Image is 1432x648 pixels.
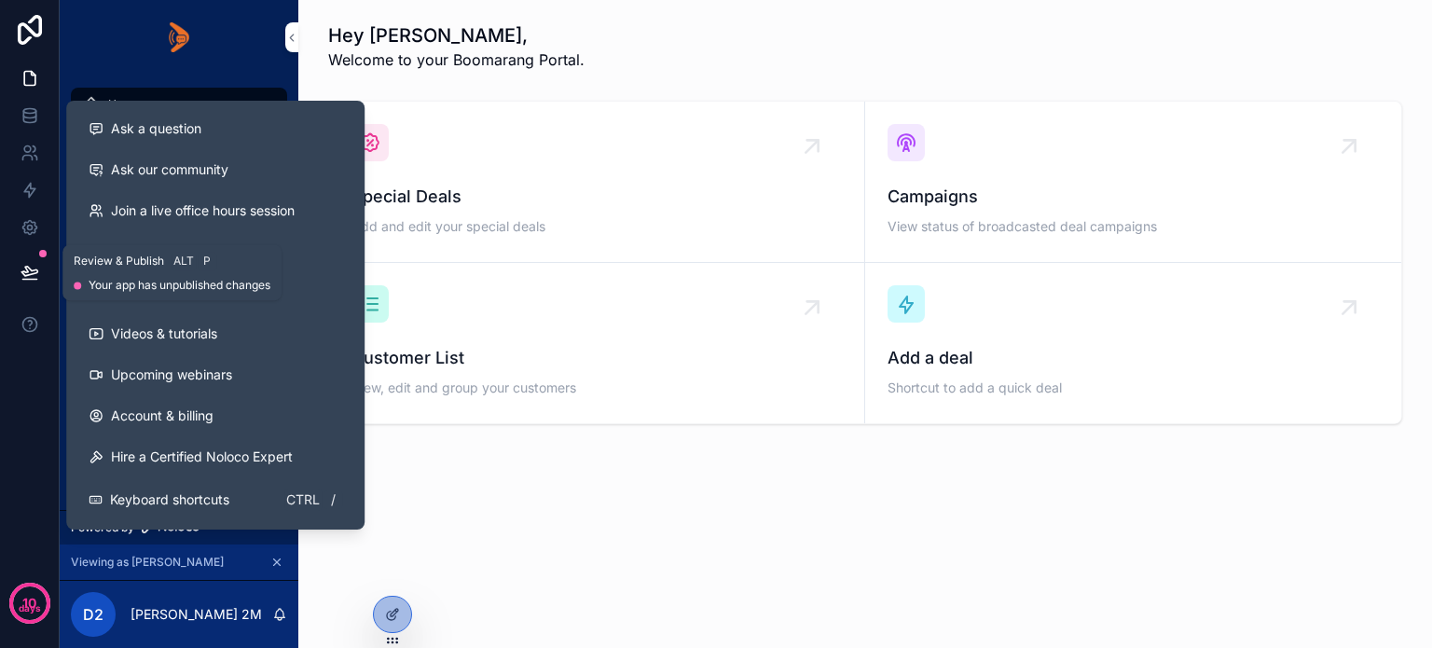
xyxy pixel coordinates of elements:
span: / [325,492,340,507]
a: Special DealsAdd and edit your special deals [329,102,865,263]
a: Videos & tutorials [74,313,357,354]
span: Ctrl [284,489,322,511]
span: Keyboard shortcuts [110,490,229,509]
p: days [19,601,41,616]
span: Viewing as [PERSON_NAME] [71,555,224,570]
a: CampaignsView status of broadcasted deal campaigns [865,102,1401,263]
span: View status of broadcasted deal campaigns [888,217,1379,236]
a: Add a dealShortcut to add a quick deal [865,263,1401,423]
span: Ask a question [111,119,201,138]
p: 10 [22,594,36,613]
span: Support & guides [111,242,217,261]
span: Videos & tutorials [111,324,217,343]
a: Customer ListView, edit and group your customers [329,263,865,423]
span: D2 [83,603,103,626]
a: Upcoming webinars [74,354,357,395]
span: Campaigns [888,184,1379,210]
a: Ask our community [74,149,357,190]
span: View, edit and group your customers [351,379,842,397]
span: Your app has unpublished changes [89,278,270,293]
button: Hire a Certified Noloco Expert [74,436,357,477]
span: Shortcut to add a quick deal [888,379,1379,397]
a: Powered by [60,510,298,545]
a: Home [71,88,287,121]
span: Join a live office hours session [111,201,295,220]
a: Join a live office hours session [74,190,357,231]
a: Support & guides [74,231,357,272]
span: Hire a Certified Noloco Expert [111,448,293,466]
span: P [200,254,214,269]
img: App logo [169,22,189,52]
span: Alt [173,254,194,269]
a: Noloco Academy [74,272,357,313]
span: Ask our community [111,160,228,179]
span: Upcoming webinars [111,365,232,384]
span: Home [108,97,140,112]
span: Special Deals [351,184,842,210]
span: Review & Publish [74,254,164,269]
button: Keyboard shortcutsCtrl/ [74,477,357,522]
span: Add a deal [888,345,1379,371]
h1: Hey [PERSON_NAME], [328,22,585,48]
div: scrollable content [60,75,298,332]
span: Welcome to your Boomarang Portal. [328,48,585,71]
span: Customer List [351,345,842,371]
span: Account & billing [111,407,213,425]
a: Account & billing [74,395,357,436]
p: [PERSON_NAME] 2M [131,605,262,624]
button: Ask a question [74,108,357,149]
span: Add and edit your special deals [351,217,842,236]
